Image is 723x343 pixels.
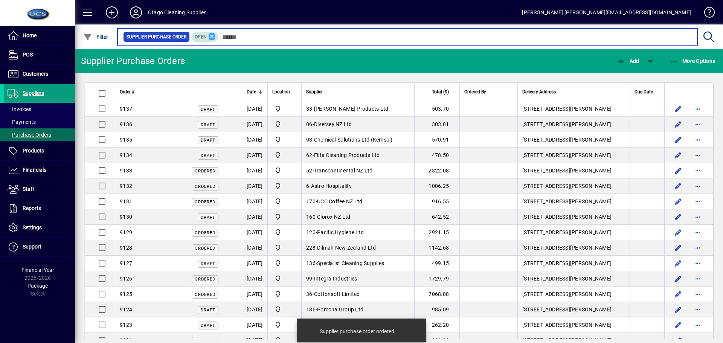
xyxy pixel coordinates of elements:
[306,137,313,143] span: 93
[4,103,75,116] a: Invoices
[672,303,684,316] button: Edit
[272,181,297,191] span: Head Office
[242,148,267,163] td: [DATE]
[4,116,75,128] a: Payments
[306,306,316,313] span: 186
[120,291,132,297] span: 9125
[4,128,75,141] a: Purchase Orders
[195,34,207,40] span: Open
[414,163,459,178] td: 2322.08
[120,276,132,282] span: 9126
[21,267,54,273] span: Financial Year
[672,288,684,300] button: Edit
[672,180,684,192] button: Edit
[517,101,630,117] td: [STREET_ADDRESS][PERSON_NAME]
[414,117,459,132] td: 303.81
[195,246,215,251] span: Ordered
[672,273,684,285] button: Edit
[692,134,704,146] button: More options
[517,117,630,132] td: [STREET_ADDRESS][PERSON_NAME]
[306,214,316,220] span: 160
[301,101,414,117] td: -
[242,132,267,148] td: [DATE]
[301,209,414,225] td: -
[517,271,630,287] td: [STREET_ADDRESS][PERSON_NAME]
[692,149,704,161] button: More options
[8,119,36,125] span: Payments
[317,229,364,235] span: Pacific Hygiene Ltd
[120,168,132,174] span: 9133
[201,153,215,158] span: Draft
[522,88,556,96] span: Delivery Address
[120,214,132,220] span: 9130
[120,152,132,158] span: 9134
[272,151,297,160] span: Head Office
[301,256,414,271] td: -
[127,33,186,41] span: Supplier Purchase Order
[120,198,132,204] span: 9131
[464,88,486,96] span: Ordered By
[414,287,459,302] td: 7068.88
[317,306,363,313] span: Pomona Group Ltd
[522,6,691,18] div: [PERSON_NAME] [PERSON_NAME][EMAIL_ADDRESS][DOMAIN_NAME]
[4,46,75,64] a: POS
[247,88,256,96] span: Date
[464,88,513,96] div: Ordered By
[414,317,459,333] td: 262.20
[23,205,41,211] span: Reports
[272,104,297,113] span: Head Office
[242,240,267,256] td: [DATE]
[247,88,263,96] div: Date
[414,178,459,194] td: 1006.25
[301,178,414,194] td: -
[517,240,630,256] td: [STREET_ADDRESS][PERSON_NAME]
[4,199,75,218] a: Reports
[120,106,132,112] span: 9137
[242,317,267,333] td: [DATE]
[672,149,684,161] button: Edit
[306,260,316,266] span: 136
[414,101,459,117] td: 503.70
[692,303,704,316] button: More options
[432,88,449,96] span: Total ($)
[301,163,414,178] td: -
[306,88,410,96] div: Supplier
[242,302,267,317] td: [DATE]
[120,88,134,96] span: Order #
[242,209,267,225] td: [DATE]
[8,132,51,138] span: Purchase Orders
[317,260,384,266] span: Specialist Cleaning Supplies
[314,276,357,282] span: Integra Industries
[320,328,396,335] div: Supplier purchase order ordered.
[692,180,704,192] button: More options
[517,302,630,317] td: [STREET_ADDRESS][PERSON_NAME]
[272,197,297,206] span: Head Office
[4,142,75,160] a: Products
[148,6,206,18] div: Otago Cleaning Supplies
[272,166,297,175] span: Head Office
[124,6,148,19] button: Profile
[414,256,459,271] td: 499.15
[692,257,704,269] button: More options
[301,148,414,163] td: -
[317,214,350,220] span: Clorox NZ Ltd
[242,101,267,117] td: [DATE]
[635,88,660,96] div: Due Date
[242,225,267,240] td: [DATE]
[314,168,373,174] span: Transcontinental NZ Ltd
[195,200,215,204] span: Ordered
[201,107,215,112] span: Draft
[517,148,630,163] td: [STREET_ADDRESS][PERSON_NAME]
[301,225,414,240] td: -
[670,58,715,64] span: More Options
[201,261,215,266] span: Draft
[306,276,313,282] span: 99
[120,121,132,127] span: 9136
[306,245,316,251] span: 228
[672,103,684,115] button: Edit
[311,183,352,189] span: Astro Hospitality
[120,229,132,235] span: 9129
[272,290,297,299] span: Head Office
[195,169,215,174] span: Ordered
[692,165,704,177] button: More options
